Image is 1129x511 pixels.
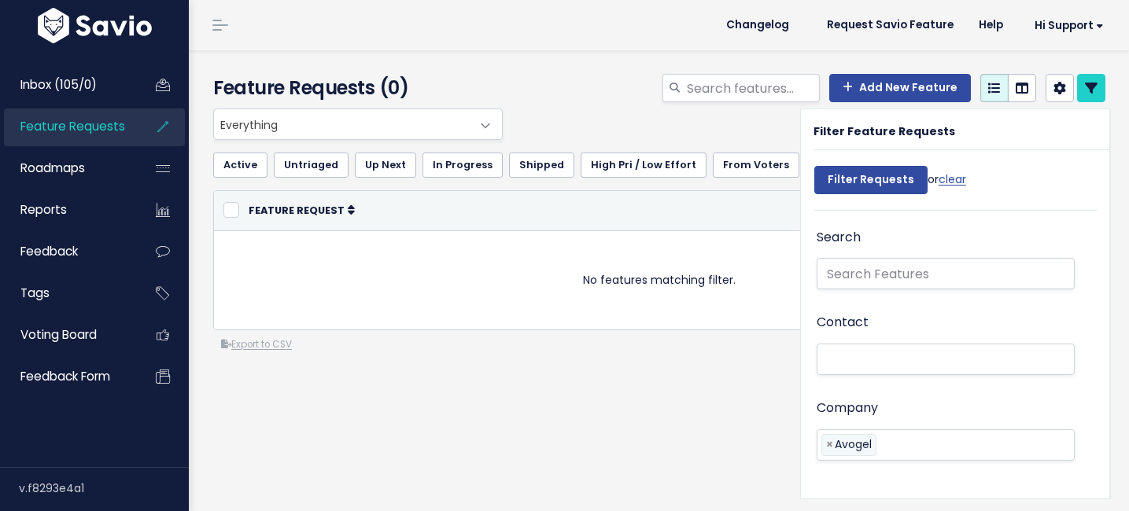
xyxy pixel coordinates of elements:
a: High Pri / Low Effort [581,153,707,178]
a: Voting Board [4,317,131,353]
span: Voting Board [20,326,97,343]
a: Shipped [509,153,574,178]
span: Feedback [20,243,78,259]
a: Add New Feature [829,74,971,102]
label: Contact [817,311,869,334]
span: Inbox (105/0) [20,76,97,93]
a: Feature Requests [4,108,131,145]
span: Everything [214,109,470,139]
a: Active [213,153,267,178]
span: Changelog [726,20,789,31]
div: or [814,158,966,210]
img: logo-white.9d6f32f41409.svg [34,8,156,43]
a: Up Next [355,153,416,178]
label: Company [817,397,878,420]
a: Reports [4,192,131,228]
input: Search Features [817,258,1075,289]
span: Feedback form [20,368,110,384]
a: From Voters [713,153,799,178]
span: Everything [213,108,503,140]
input: Filter Requests [814,166,928,194]
a: Tags [4,275,131,311]
span: × [826,435,833,454]
li: Avogel [821,434,876,455]
input: Search features... [685,74,820,102]
a: Feedback form [4,358,131,395]
div: v.f8293e4a1 [19,468,189,509]
span: Feature Requests [20,118,125,134]
span: Reports [20,201,67,218]
h4: Feature Requests (0) [213,74,495,102]
a: Roadmaps [4,150,131,186]
a: In Progress [422,153,503,178]
a: Help [966,13,1016,37]
a: clear [939,171,966,187]
a: Hi Support [1016,13,1116,38]
span: Feature Request [249,204,345,217]
td: No features matching filter. [214,230,1105,329]
a: Export to CSV [221,338,292,351]
span: Roadmaps [20,160,85,176]
label: Search [817,226,861,249]
a: Untriaged [274,153,349,178]
span: Tags [20,285,50,301]
a: Request Savio Feature [814,13,966,37]
strong: Filter Feature Requests [814,123,955,139]
ul: Filter feature requests [213,153,1105,178]
a: Feedback [4,233,131,270]
label: Feedback From [817,483,915,505]
span: Hi Support [1035,20,1104,31]
a: Feature Request [249,202,355,218]
a: Inbox (105/0) [4,67,131,103]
